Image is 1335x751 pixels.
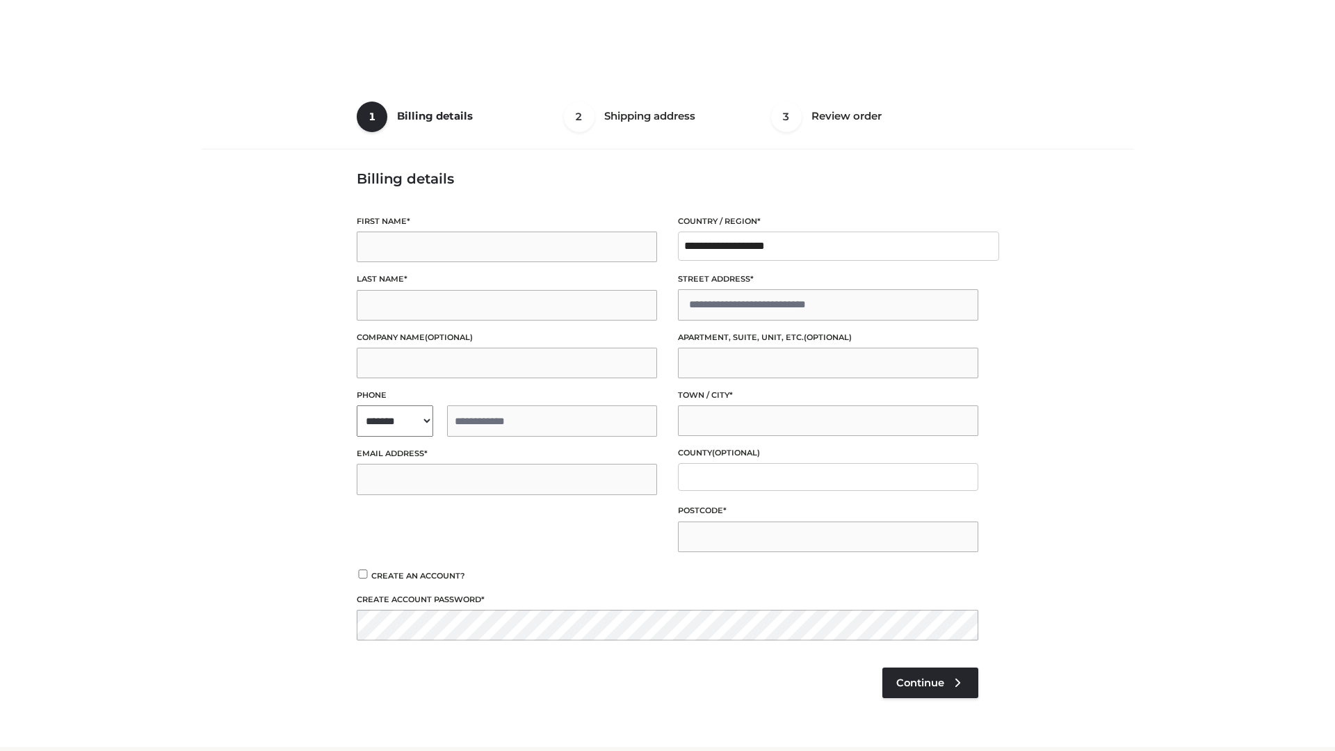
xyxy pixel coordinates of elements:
label: Email address [357,447,657,460]
label: Country / Region [678,215,978,228]
span: 1 [357,102,387,132]
label: Create account password [357,593,978,606]
span: Create an account? [371,571,465,581]
label: Postcode [678,504,978,517]
span: (optional) [712,448,760,458]
h3: Billing details [357,170,978,187]
label: First name [357,215,657,228]
span: (optional) [804,332,852,342]
span: (optional) [425,332,473,342]
label: Town / City [678,389,978,402]
label: County [678,446,978,460]
label: Apartment, suite, unit, etc. [678,331,978,344]
a: Continue [882,668,978,698]
span: 2 [564,102,594,132]
span: 3 [771,102,802,132]
label: Last name [357,273,657,286]
span: Review order [811,109,882,122]
span: Billing details [397,109,473,122]
span: Shipping address [604,109,695,122]
input: Create an account? [357,570,369,579]
span: Continue [896,677,944,689]
label: Street address [678,273,978,286]
label: Phone [357,389,657,402]
label: Company name [357,331,657,344]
